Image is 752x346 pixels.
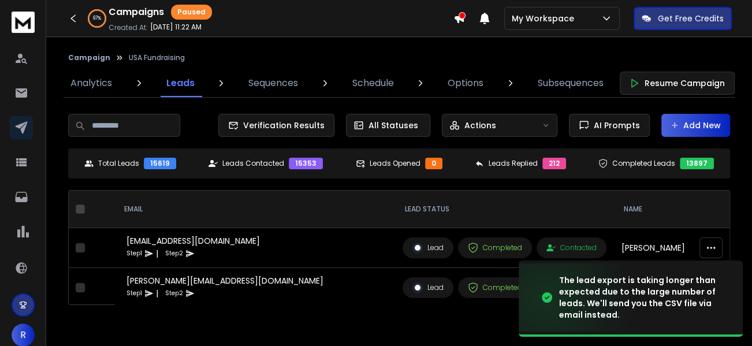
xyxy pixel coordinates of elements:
p: Step 2 [165,288,183,299]
p: Actions [464,120,496,131]
p: Step 2 [165,248,183,259]
td: [PERSON_NAME] [615,228,693,268]
p: My Workspace [512,13,579,24]
div: 15619 [144,158,176,169]
a: Options [441,69,490,97]
div: [PERSON_NAME][EMAIL_ADDRESS][DOMAIN_NAME] [126,275,323,287]
p: 97 % [93,15,101,22]
div: The lead export is taking longer than expected due to the large number of leads. We'll send you t... [559,274,729,321]
p: USA Fundraising [129,53,185,62]
button: Resume Campaign [620,72,735,95]
button: Campaign [68,53,110,62]
p: Completed Leads [612,159,675,168]
a: Leads [159,69,202,97]
h1: Campaigns [109,5,164,19]
p: Sequences [248,76,298,90]
img: logo [12,12,35,33]
img: image [519,263,634,332]
div: Completed [468,243,522,253]
p: Leads Replied [489,159,538,168]
p: | [156,248,158,259]
p: Step 1 [126,248,142,259]
p: Leads Contacted [222,159,284,168]
th: NAME [615,191,693,228]
a: Subsequences [531,69,610,97]
div: 15353 [289,158,323,169]
p: All Statuses [368,120,418,131]
p: Get Free Credits [658,13,724,24]
a: Sequences [241,69,305,97]
div: Completed [468,282,522,293]
p: Options [448,76,483,90]
div: [EMAIL_ADDRESS][DOMAIN_NAME] [126,235,260,247]
button: AI Prompts [569,114,650,137]
div: 212 [542,158,566,169]
div: 13897 [680,158,714,169]
button: Add New [661,114,730,137]
p: Leads Opened [370,159,420,168]
div: Paused [171,5,212,20]
p: Schedule [352,76,394,90]
th: LEAD STATUS [396,191,615,228]
div: Lead [412,243,444,253]
div: Contacted [546,243,597,252]
div: 0 [425,158,442,169]
button: Verification Results [218,114,334,137]
button: Get Free Credits [634,7,732,30]
a: Schedule [345,69,401,97]
span: AI Prompts [589,120,640,131]
p: Step 1 [126,288,142,299]
th: EMAIL [115,191,396,228]
p: Subsequences [538,76,604,90]
p: Analytics [70,76,112,90]
p: Created At: [109,23,148,32]
p: [DATE] 11:22 AM [150,23,202,32]
p: | [156,288,158,299]
p: Total Leads [98,159,139,168]
p: Leads [166,76,195,90]
a: Analytics [64,69,119,97]
span: Verification Results [239,120,325,131]
div: Lead [412,282,444,293]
